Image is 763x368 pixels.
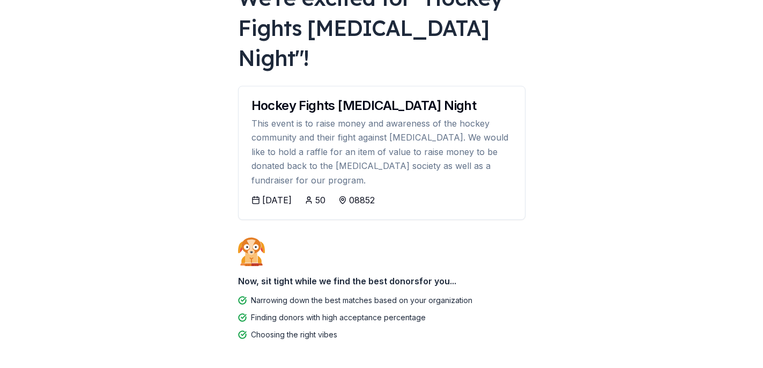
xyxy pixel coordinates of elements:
div: This event is to raise money and awareness of the hockey community and their fight against [MEDIC... [251,116,512,187]
div: 50 [315,194,325,207]
div: Finding donors with high acceptance percentage [251,311,426,324]
div: Hockey Fights [MEDICAL_DATA] Night [251,99,512,112]
img: Dog waiting patiently [238,237,265,266]
div: Choosing the right vibes [251,328,337,341]
div: Now, sit tight while we find the best donors for you... [238,270,525,292]
div: [DATE] [262,194,292,207]
div: Narrowing down the best matches based on your organization [251,294,472,307]
div: 08852 [349,194,375,207]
